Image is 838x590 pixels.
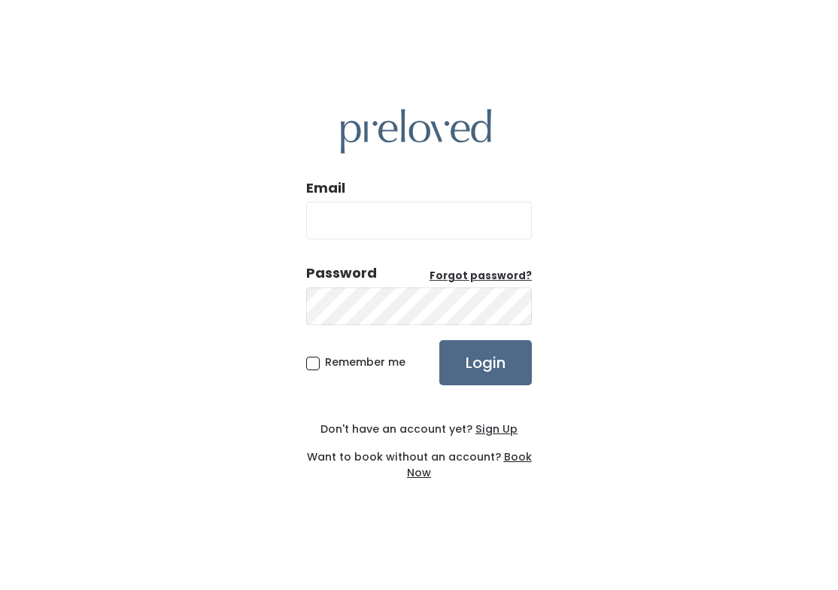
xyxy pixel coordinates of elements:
img: preloved logo [341,109,491,154]
a: Forgot password? [430,269,532,284]
u: Sign Up [475,421,518,436]
div: Don't have an account yet? [306,421,532,437]
a: Sign Up [472,421,518,436]
span: Remember me [325,354,405,370]
u: Forgot password? [430,269,532,283]
label: Email [306,178,345,198]
div: Want to book without an account? [306,437,532,481]
input: Login [439,340,532,385]
div: Password [306,263,377,283]
a: Book Now [407,449,532,480]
